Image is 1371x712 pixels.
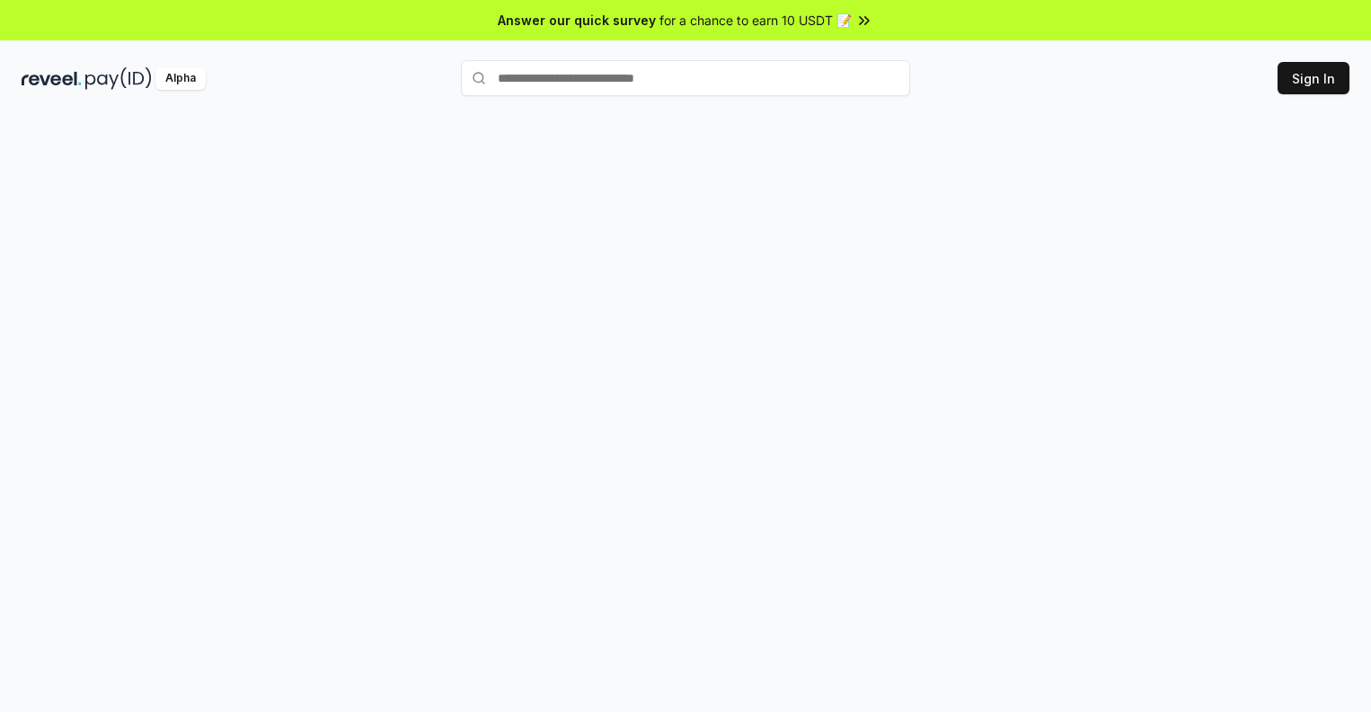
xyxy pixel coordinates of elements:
[659,11,852,30] span: for a chance to earn 10 USDT 📝
[498,11,656,30] span: Answer our quick survey
[85,67,152,90] img: pay_id
[22,67,82,90] img: reveel_dark
[1278,62,1349,94] button: Sign In
[155,67,206,90] div: Alpha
